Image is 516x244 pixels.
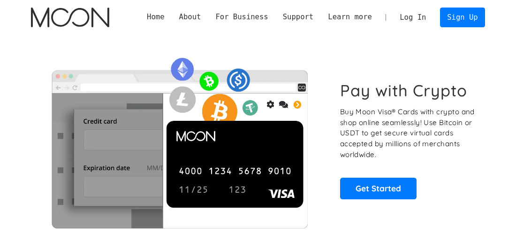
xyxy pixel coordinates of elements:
[140,12,172,23] a: Home
[393,8,433,27] a: Log In
[321,12,379,23] div: Learn more
[275,12,321,23] div: Support
[283,12,313,23] div: Support
[440,8,486,27] a: Sign Up
[172,12,208,23] div: About
[31,8,110,28] img: Moon Logo
[340,81,467,100] h1: Pay with Crypto
[31,8,110,28] a: home
[208,12,275,23] div: For Business
[31,52,328,228] img: Moon Cards let you spend your crypto anywhere Visa is accepted.
[328,12,372,23] div: Learn more
[340,178,417,199] a: Get Started
[340,107,476,160] p: Buy Moon Visa® Cards with crypto and shop online seamlessly! Use Bitcoin or USDT to get secure vi...
[179,12,201,23] div: About
[215,12,268,23] div: For Business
